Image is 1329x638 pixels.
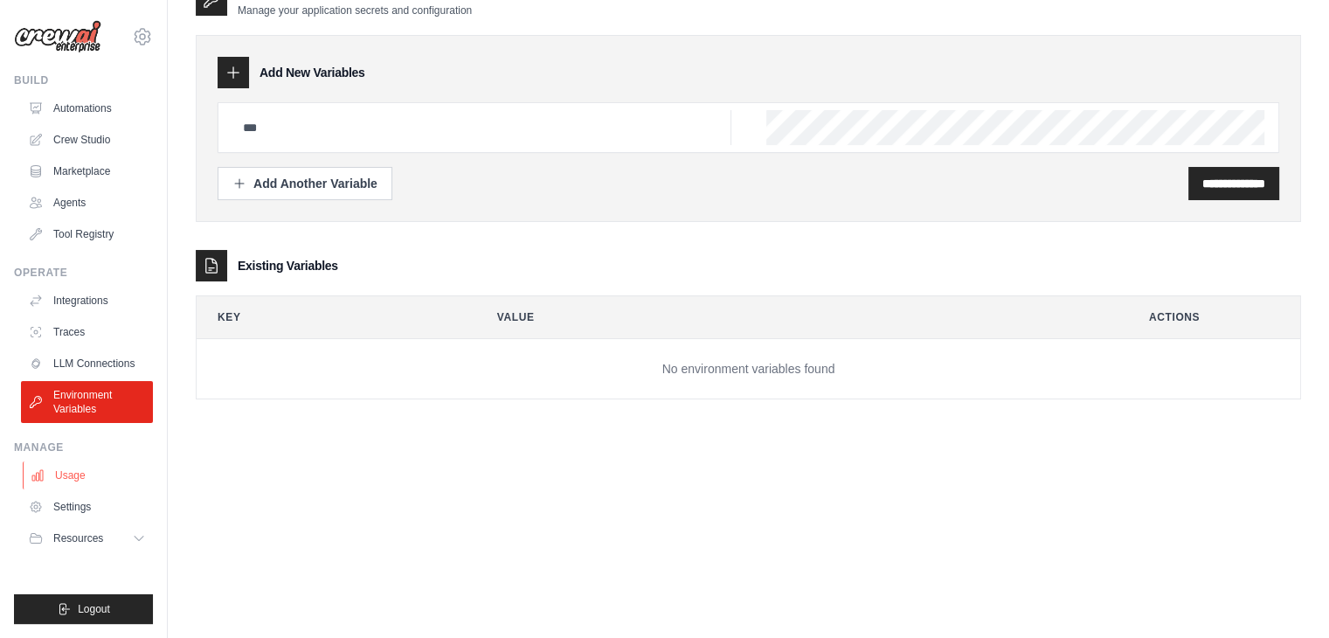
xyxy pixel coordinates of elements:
a: Automations [21,94,153,122]
span: Resources [53,531,103,545]
h3: Add New Variables [260,64,365,81]
th: Actions [1128,296,1300,338]
button: Resources [21,524,153,552]
div: Build [14,73,153,87]
a: LLM Connections [21,350,153,378]
a: Settings [21,493,153,521]
div: Add Another Variable [232,175,377,192]
h3: Existing Variables [238,257,338,274]
th: Key [197,296,462,338]
a: Tool Registry [21,220,153,248]
button: Logout [14,594,153,624]
img: Logo [14,20,101,53]
button: Add Another Variable [218,167,392,200]
div: Manage [14,440,153,454]
a: Usage [23,461,155,489]
a: Agents [21,189,153,217]
th: Value [476,296,1114,338]
a: Integrations [21,287,153,315]
div: Operate [14,266,153,280]
a: Traces [21,318,153,346]
a: Environment Variables [21,381,153,423]
p: Manage your application secrets and configuration [238,3,472,17]
a: Crew Studio [21,126,153,154]
span: Logout [78,602,110,616]
a: Marketplace [21,157,153,185]
td: No environment variables found [197,339,1300,399]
